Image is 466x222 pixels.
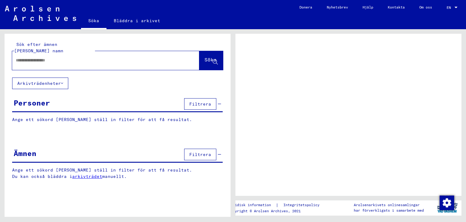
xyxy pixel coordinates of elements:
[363,5,373,9] font: Hjälp
[12,78,68,89] button: Arkivträdenheter
[354,203,420,207] font: Arolsenarkivets onlinesamlingar
[447,5,451,10] font: EN
[436,200,459,215] img: yv_logo.png
[228,202,276,208] a: Juridisk information
[184,98,216,110] button: Filtrera
[228,209,301,213] font: Copyright © Arolsen Archives, 2021
[12,117,192,122] font: Ange ett sökord [PERSON_NAME] ställ in filter för att få resultat.
[204,57,217,63] font: Söka
[81,13,106,29] a: Söka
[106,13,167,28] a: Bläddra i arkivet
[299,5,312,9] font: Donera
[14,42,63,54] font: Sök efter ämnen [PERSON_NAME] namn
[14,149,36,158] font: Ämnen
[439,195,454,210] div: Ändra samtycke
[17,81,61,86] font: Arkivträdenheter
[184,149,216,160] button: Filtrera
[189,101,211,107] font: Filtrera
[102,174,127,179] font: manuellt.
[228,203,271,207] font: Juridisk information
[388,5,405,9] font: Kontakta
[199,51,223,70] button: Söka
[327,5,348,9] font: Nyhetsbrev
[419,5,432,9] font: Om oss
[114,18,160,23] font: Bläddra i arkivet
[283,203,319,207] font: Integritetspolicy
[12,167,192,173] font: Ange ett sökord [PERSON_NAME] ställ in filter för att få resultat.
[14,98,50,107] font: Personer
[189,152,211,157] font: Filtrera
[440,196,454,210] img: Ändra samtycke
[279,202,327,208] a: Integritetspolicy
[354,208,424,213] font: har förverkligats i samarbete med
[5,6,76,21] img: Arolsen_neg.svg
[276,202,279,208] font: |
[12,174,72,179] font: Du kan också bläddra i
[72,174,102,179] a: arkivträdet
[88,18,99,23] font: Söka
